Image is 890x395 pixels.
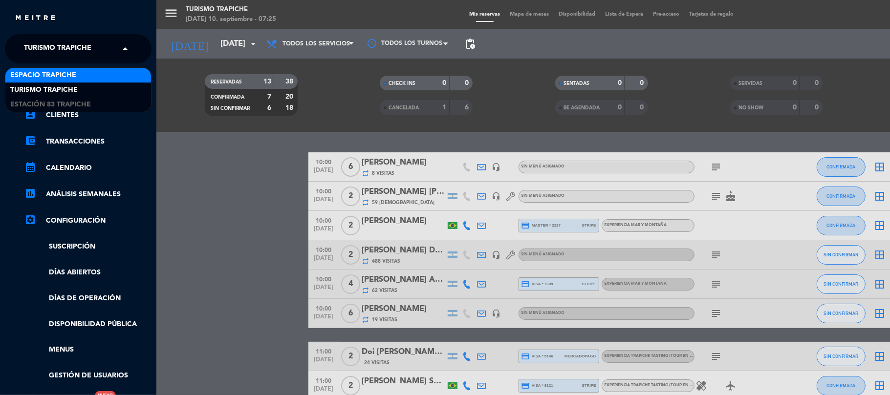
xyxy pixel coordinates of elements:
[24,108,36,120] i: account_box
[24,187,36,199] i: assessment
[24,241,152,252] a: Suscripción
[464,38,476,50] span: pending_actions
[10,84,78,96] span: Turismo Trapiche
[24,161,36,173] i: calendar_month
[24,370,152,381] a: Gestión de usuarios
[24,344,152,355] a: Menus
[15,15,56,22] img: MEITRE
[24,135,36,146] i: account_balance_wallet
[10,70,76,81] span: Espacio Trapiche
[24,39,91,59] span: Turismo Trapiche
[24,188,152,200] a: assessmentANÁLISIS SEMANALES
[24,293,152,304] a: Días de Operación
[24,214,36,226] i: settings_applications
[10,99,91,110] span: Estación 83 Trapiche
[24,319,152,330] a: Disponibilidad pública
[24,267,152,278] a: Días abiertos
[24,162,152,174] a: calendar_monthCalendario
[24,109,152,121] a: account_boxClientes
[24,215,152,227] a: Configuración
[24,136,152,147] a: account_balance_walletTransacciones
